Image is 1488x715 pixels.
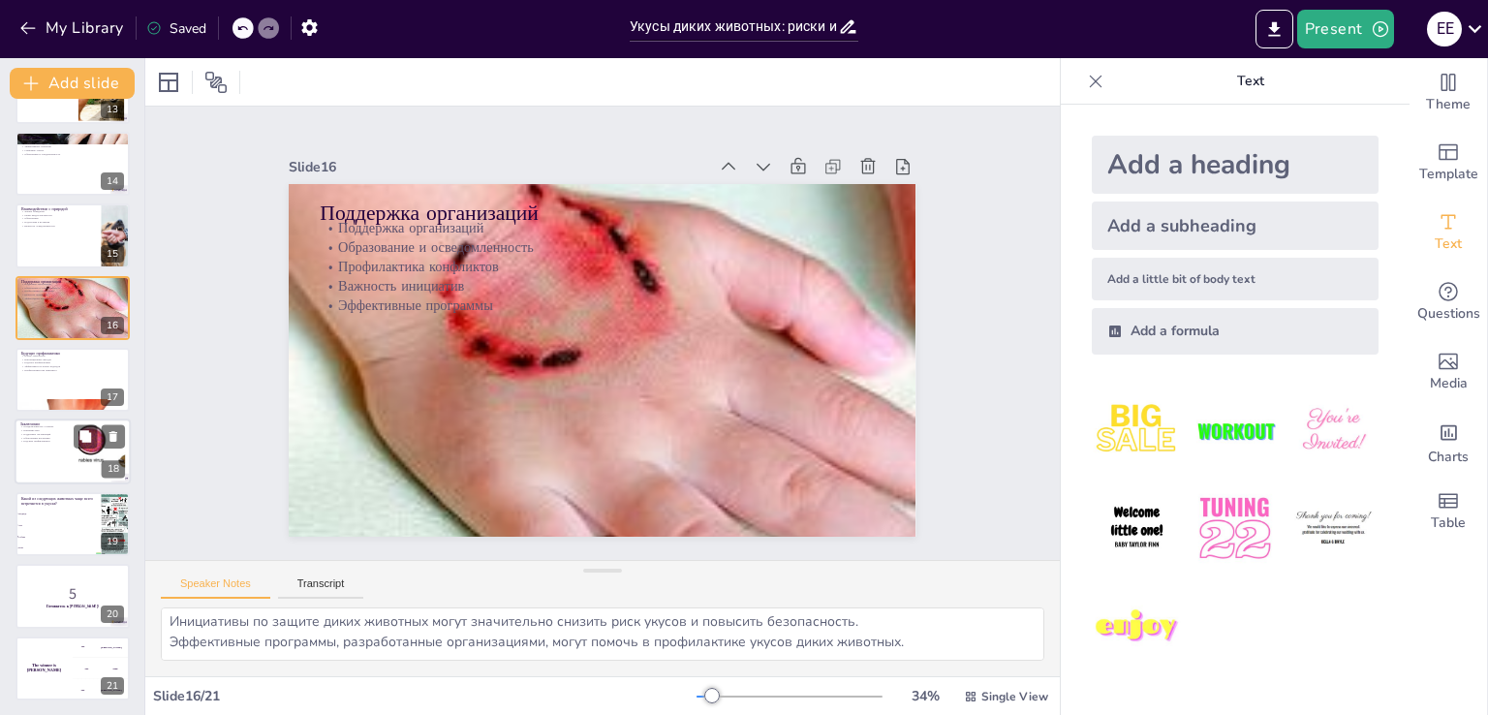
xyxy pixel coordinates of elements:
[153,67,184,98] div: Layout
[102,461,125,479] div: 18
[1410,198,1487,267] div: Add text boxes
[15,663,73,672] h4: The winner is [PERSON_NAME]
[1111,58,1390,105] p: Text
[21,289,124,293] p: Профилактика конфликтов
[21,135,124,140] p: Психология страха
[21,357,124,361] p: Инновационные методы
[15,132,130,196] div: 14
[20,440,73,444] p: Будущее профилактики
[161,607,1044,661] textarea: Поддержка организаций, занимающихся защитой диких животных, может снизить риск конфликтов и повыс...
[101,172,124,190] div: 14
[981,689,1048,704] span: Single View
[21,148,124,152] p: Снижение страха
[21,364,124,368] p: Эффективность новых подходов
[1255,10,1293,48] button: Export to PowerPoint
[18,546,100,548] span: Волк
[1092,582,1182,672] img: 7.jpeg
[21,221,96,225] p: Подготовка к встречам
[20,422,73,428] p: Заключение
[1190,386,1280,476] img: 2.jpeg
[15,420,131,485] div: 18
[46,604,99,608] strong: Готовьтесь к [PERSON_NAME]!
[1410,337,1487,407] div: Add images, graphics, shapes or video
[21,210,96,214] p: Знание поведения
[101,245,124,263] div: 15
[18,524,100,526] span: Лев
[21,217,96,221] p: Образование
[21,496,96,507] p: Какой из следующих животных чаще всего встречается в укусах?
[21,354,124,357] p: Новые технологии
[21,224,96,228] p: Важность осведомленности
[584,21,841,548] p: Поддержка организаций
[1427,12,1462,47] div: E E
[74,425,97,449] button: Duplicate Slide
[1410,477,1487,546] div: Add a table
[101,677,124,695] div: 21
[21,583,124,605] p: 5
[278,577,364,599] button: Transcript
[73,658,130,679] div: 200
[21,213,96,217] p: Меры предосторожности
[557,37,804,560] p: Образование и осведомленность
[21,368,124,372] p: Профилактика как приоритет
[15,637,130,700] div: 21
[101,533,124,550] div: 19
[20,433,73,437] p: Поддержка организаций
[1410,407,1487,477] div: Add charts and graphs
[21,293,124,296] p: Важность инициатив
[21,152,124,156] p: Образование и осведомленность
[101,389,124,406] div: 17
[15,348,130,412] div: 17
[1092,258,1379,300] div: Add a little bit of body text
[21,361,124,365] p: Будущее профилактики
[101,317,124,334] div: 16
[112,667,117,669] div: Jaap
[1410,267,1487,337] div: Get real-time input from your audience
[101,101,124,118] div: 13
[504,60,751,583] p: Эффективные программы
[1092,386,1182,476] img: 1.jpeg
[1430,373,1468,394] span: Media
[15,564,130,628] div: 20
[21,141,124,145] p: Влияние на поведение
[1410,128,1487,198] div: Add ready made slides
[1435,233,1462,255] span: Text
[161,577,270,599] button: Speaker Notes
[1092,202,1379,250] div: Add a subheading
[21,296,124,300] p: Эффективные программы
[522,52,769,575] p: Важность инициатив
[21,351,124,357] p: Будущее профилактики
[102,425,125,449] button: Delete Slide
[1297,10,1394,48] button: Present
[1417,303,1480,325] span: Questions
[1426,94,1471,115] span: Theme
[20,429,73,433] p: Принятие мер
[21,286,124,290] p: Образование и осведомленность
[15,13,132,44] button: My Library
[21,138,124,141] p: Психология страха
[1410,58,1487,128] div: Change the overall theme
[20,425,73,429] p: Осведомленность о рисках
[153,687,697,705] div: Slide 16 / 21
[1419,164,1478,185] span: Template
[21,278,124,284] p: Поддержка организаций
[21,206,96,212] p: Взаимодействие с природой
[1092,308,1379,355] div: Add a formula
[1288,483,1379,574] img: 6.jpeg
[1092,483,1182,574] img: 4.jpeg
[1288,386,1379,476] img: 3.jpeg
[18,536,100,538] span: Собака
[204,71,228,94] span: Position
[15,276,130,340] div: 16
[1190,483,1280,574] img: 5.jpeg
[15,203,130,267] div: 15
[18,513,100,514] span: Медведь
[146,19,206,38] div: Saved
[1428,447,1469,468] span: Charts
[21,145,124,149] p: Эффективные стратегии
[10,68,135,99] button: Add slide
[630,13,838,41] input: Insert title
[101,606,124,623] div: 20
[20,436,73,440] p: Образование населения
[21,282,124,286] p: Поддержка организаций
